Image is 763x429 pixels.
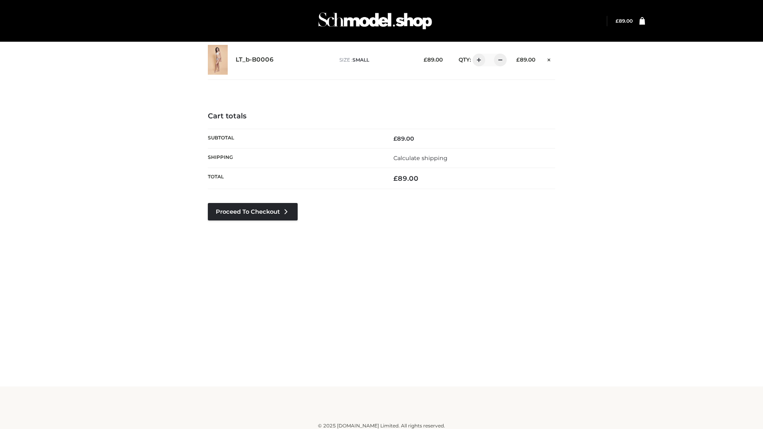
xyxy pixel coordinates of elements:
span: £ [393,135,397,142]
span: SMALL [352,57,369,63]
bdi: 89.00 [393,174,418,182]
a: LT_b-B0006 [236,56,274,64]
span: £ [516,56,520,63]
th: Subtotal [208,129,381,148]
bdi: 89.00 [616,18,633,24]
a: £89.00 [616,18,633,24]
p: size : [339,56,411,64]
bdi: 89.00 [393,135,414,142]
span: £ [393,174,398,182]
th: Shipping [208,148,381,168]
a: Proceed to Checkout [208,203,298,220]
div: QTY: [451,54,504,66]
th: Total [208,168,381,189]
a: Remove this item [543,54,555,64]
bdi: 89.00 [516,56,535,63]
img: Schmodel Admin 964 [316,5,435,37]
span: £ [616,18,619,24]
a: Calculate shipping [393,155,447,162]
span: £ [424,56,427,63]
h4: Cart totals [208,112,555,121]
bdi: 89.00 [424,56,443,63]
